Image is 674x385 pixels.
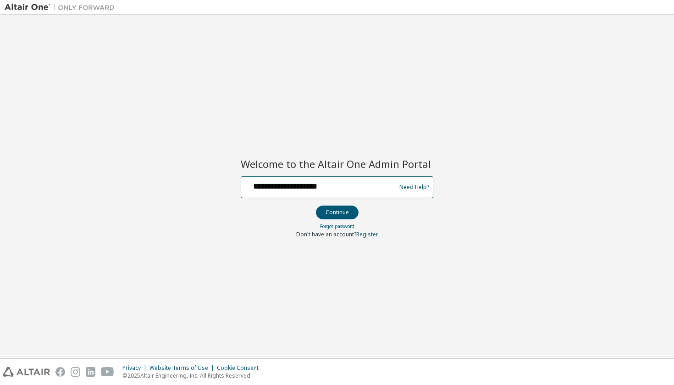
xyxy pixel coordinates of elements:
[86,367,95,377] img: linkedin.svg
[55,367,65,377] img: facebook.svg
[356,230,378,238] a: Register
[149,364,217,372] div: Website Terms of Use
[217,364,264,372] div: Cookie Consent
[5,3,119,12] img: Altair One
[320,223,354,229] a: Forgot password
[122,364,149,372] div: Privacy
[71,367,80,377] img: instagram.svg
[241,157,433,170] h2: Welcome to the Altair One Admin Portal
[122,372,264,379] p: © 2025 Altair Engineering, Inc. All Rights Reserved.
[3,367,50,377] img: altair_logo.svg
[101,367,114,377] img: youtube.svg
[316,206,359,219] button: Continue
[296,230,356,238] span: Don't have an account?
